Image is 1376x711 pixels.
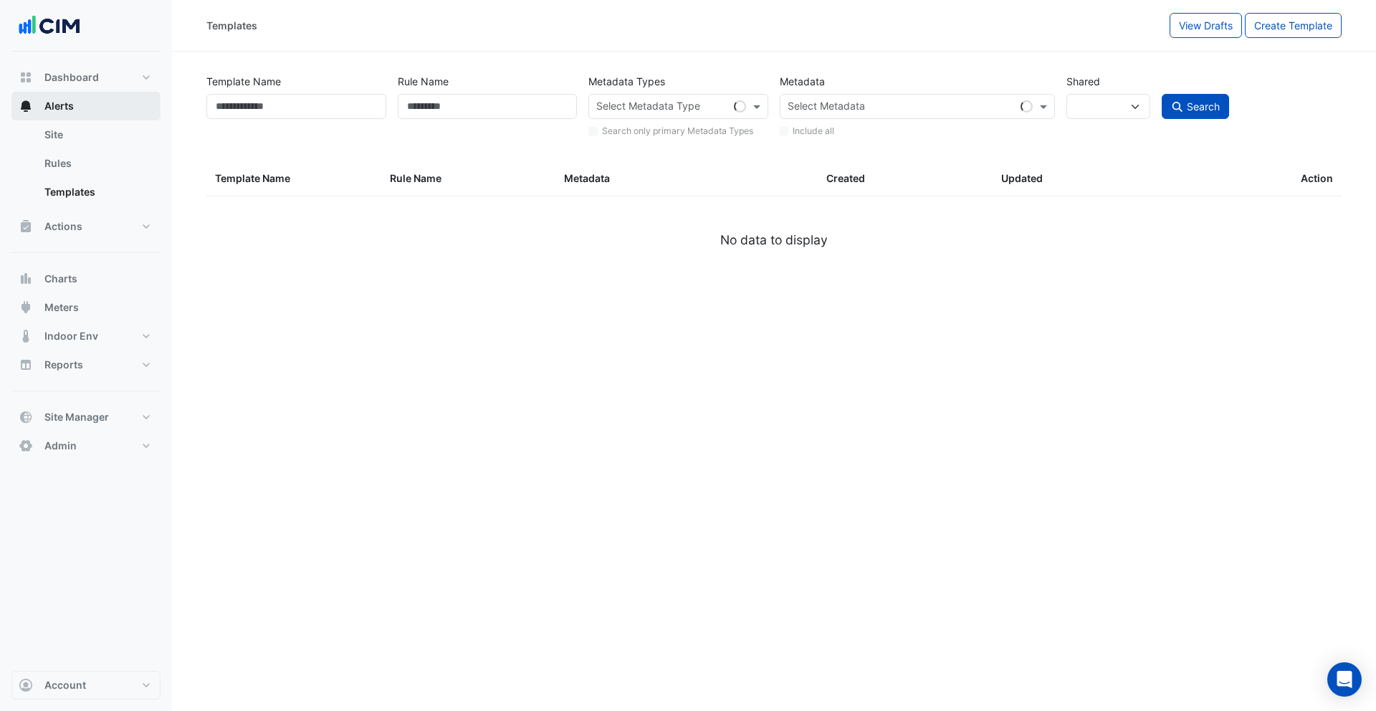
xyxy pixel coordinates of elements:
[1327,662,1362,697] div: Open Intercom Messenger
[33,149,161,178] a: Rules
[780,69,825,94] label: Metadata
[33,120,161,149] a: Site
[11,120,161,212] div: Alerts
[594,98,700,117] div: Select Metadata Type
[44,358,83,372] span: Reports
[33,178,161,206] a: Templates
[11,92,161,120] button: Alerts
[11,322,161,350] button: Indoor Env
[1162,94,1229,119] button: Search
[11,63,161,92] button: Dashboard
[44,272,77,286] span: Charts
[1001,172,1043,184] span: Updated
[11,350,161,379] button: Reports
[44,300,79,315] span: Meters
[11,212,161,241] button: Actions
[11,403,161,431] button: Site Manager
[602,125,753,138] label: Search only primary Metadata Types
[206,231,1342,249] div: No data to display
[785,98,865,117] div: Select Metadata
[1301,171,1333,187] span: Action
[19,410,33,424] app-icon: Site Manager
[398,69,449,94] label: Rule Name
[19,70,33,85] app-icon: Dashboard
[206,18,257,33] div: Templates
[1254,19,1332,32] span: Create Template
[19,358,33,372] app-icon: Reports
[19,99,33,113] app-icon: Alerts
[11,293,161,322] button: Meters
[11,671,161,700] button: Account
[19,329,33,343] app-icon: Indoor Env
[11,264,161,293] button: Charts
[390,172,441,184] span: Rule Name
[793,125,834,138] label: Include all
[44,70,99,85] span: Dashboard
[1179,19,1233,32] span: View Drafts
[44,219,82,234] span: Actions
[11,431,161,460] button: Admin
[1245,13,1342,38] button: Create Template
[206,69,281,94] label: Template Name
[588,69,665,94] label: Metadata Types
[44,410,109,424] span: Site Manager
[44,439,77,453] span: Admin
[215,172,290,184] span: Template Name
[826,172,865,184] span: Created
[19,219,33,234] app-icon: Actions
[19,439,33,453] app-icon: Admin
[44,678,86,692] span: Account
[44,329,98,343] span: Indoor Env
[564,172,610,184] span: Metadata
[17,11,82,40] img: Company Logo
[44,99,74,113] span: Alerts
[1170,13,1242,38] button: View Drafts
[19,300,33,315] app-icon: Meters
[1187,100,1220,113] span: Search
[1066,69,1100,94] label: Shared
[19,272,33,286] app-icon: Charts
